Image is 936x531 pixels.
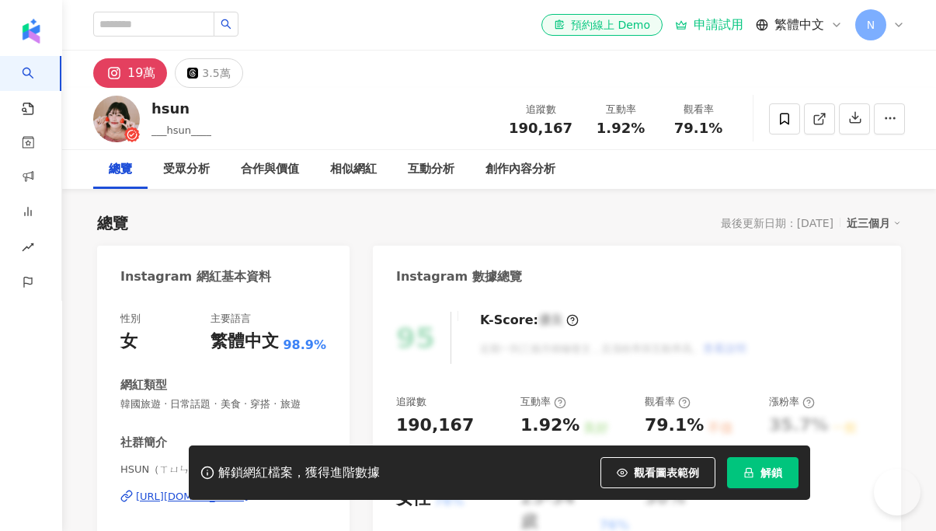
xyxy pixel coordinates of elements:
div: 預約線上 Demo [554,17,650,33]
span: 繁體中文 [774,16,824,33]
div: 性別 [120,312,141,326]
div: 社群簡介 [120,435,167,451]
span: 1.92% [597,121,645,136]
div: 互動率 [520,395,566,409]
div: K-Score : [480,312,579,329]
div: 主要語言 [211,312,251,326]
div: 觀看率 [669,102,728,117]
div: 3.5萬 [202,62,230,84]
div: 漲粉率 [769,395,815,409]
span: 觀看圖表範例 [634,466,699,479]
div: 解鎖網紅檔案，獲得進階數據 [218,465,380,481]
span: 190,167 [509,120,572,136]
div: 女 [120,330,137,354]
a: search [22,56,53,117]
div: 受眾分析 [163,160,210,179]
div: 最後更新日期：[DATE] [721,217,833,229]
div: 網紅類型 [120,377,167,393]
div: 190,167 [396,414,474,438]
span: lock [743,467,754,478]
span: 79.1% [674,121,722,136]
div: 創作內容分析 [485,160,555,179]
span: rise [22,232,34,267]
span: 解鎖 [760,466,782,479]
div: 19萬 [127,62,155,84]
div: 繁體中文 [211,330,279,354]
button: 解鎖 [727,457,799,488]
button: 19萬 [93,58,167,88]
div: 合作與價值 [241,160,299,179]
div: 總覽 [97,212,128,234]
span: N [867,16,875,33]
button: 3.5萬 [175,58,242,88]
div: Instagram 網紅基本資料 [120,268,271,285]
button: 觀看圖表範例 [600,457,715,488]
span: search [221,19,231,30]
div: 追蹤數 [396,395,426,409]
span: ___hsun____ [151,124,211,136]
div: 追蹤數 [509,102,572,117]
img: KOL Avatar [93,96,140,142]
div: 互動率 [591,102,650,117]
div: hsun [151,99,211,118]
div: 互動分析 [408,160,454,179]
div: 總覽 [109,160,132,179]
div: Instagram 數據總覽 [396,268,522,285]
a: 預約線上 Demo [541,14,663,36]
span: 98.9% [283,337,326,354]
div: 79.1% [645,414,704,438]
img: logo icon [19,19,43,44]
div: 1.92% [520,414,579,438]
div: 近三個月 [847,213,901,233]
span: 韓國旅遊 · 日常話題 · 美食 · 穿搭 · 旅遊 [120,397,326,411]
a: 申請試用 [675,17,743,33]
div: 觀看率 [645,395,691,409]
div: 相似網紅 [330,160,377,179]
